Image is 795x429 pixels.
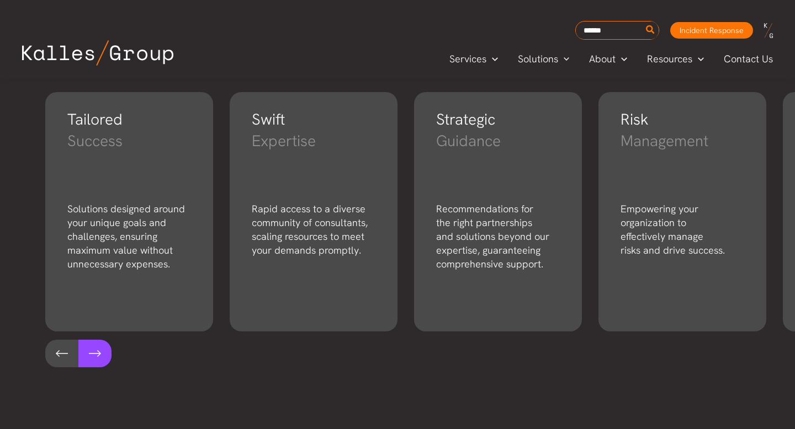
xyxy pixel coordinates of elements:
span: Services [449,51,486,67]
img: Kalles Group [22,40,173,66]
a: AboutMenu Toggle [579,51,637,67]
h5: Empowering your organization to effectively manage risks and drive success. [621,202,744,262]
h3: Success [67,130,191,191]
a: Contact Us [714,51,784,67]
span: Resources [647,51,692,67]
button: Search [644,22,658,39]
h5: Rapid access to a diverse community of consultants, scaling resources to meet your demands promptly. [252,202,375,262]
h3: Strategic [436,109,560,130]
span: Menu Toggle [486,51,498,67]
h3: Swift [252,109,375,130]
a: SolutionsMenu Toggle [508,51,580,67]
h3: Guidance [436,130,560,191]
span: Menu Toggle [616,51,627,67]
span: Menu Toggle [692,51,704,67]
h5: Solutions designed around your unique goals and challenges, ensuring maximum value without unnece... [67,202,191,271]
span: Menu Toggle [558,51,570,67]
h3: Risk [621,109,744,130]
h5: Recommendations for the right partnerships and solutions beyond our expertise, guaranteeing compr... [436,202,560,271]
span: About [589,51,616,67]
h3: Management [621,130,744,191]
span: Contact Us [724,51,773,67]
a: ResourcesMenu Toggle [637,51,714,67]
h3: Tailored [67,109,191,130]
a: Incident Response [670,22,753,39]
nav: Primary Site Navigation [439,50,784,68]
span: Solutions [518,51,558,67]
h3: Expertise [252,130,375,191]
a: ServicesMenu Toggle [439,51,508,67]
